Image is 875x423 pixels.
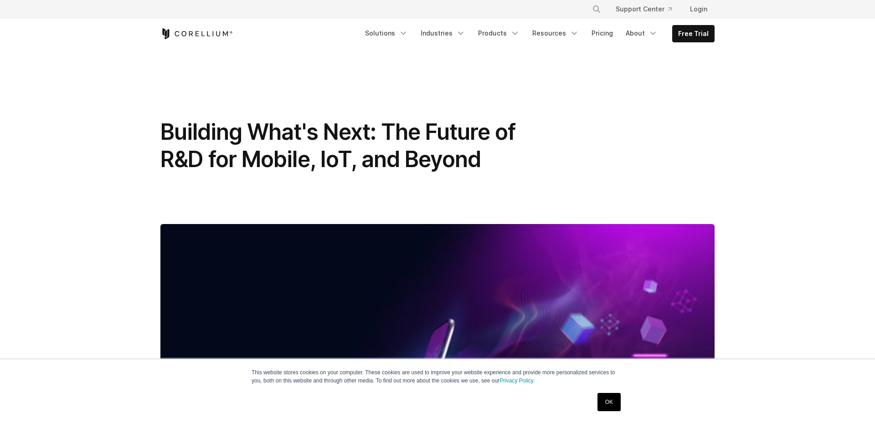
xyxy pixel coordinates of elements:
span: Building What's Next: The Future of R&D for Mobile, IoT, and Beyond [160,118,515,173]
a: Solutions [360,25,413,41]
div: Navigation Menu [360,25,715,42]
a: Industries [415,25,471,41]
a: Privacy Policy. [499,377,535,384]
a: Corellium Home [160,28,233,39]
a: Resources [527,25,584,41]
a: Free Trial [673,25,714,42]
a: OK [597,393,621,411]
a: Products [473,25,525,41]
a: About [620,25,663,41]
a: Pricing [586,25,618,41]
p: This website stores cookies on your computer. These cookies are used to improve your website expe... [252,368,623,385]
